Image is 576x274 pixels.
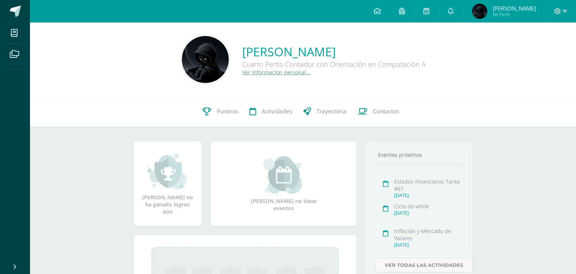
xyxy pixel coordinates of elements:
div: [DATE] [394,242,461,248]
div: Ciclo do while [394,203,461,210]
div: Inflación y Mercado de Valores [394,227,461,242]
div: [PERSON_NAME] no ha ganado logros aún [141,152,194,215]
a: Punteos [197,96,244,126]
div: [DATE] [394,210,461,216]
div: [PERSON_NAME] no tiene eventos [246,156,321,212]
a: Ver información personal... [242,69,310,76]
span: Actividades [262,107,292,115]
img: 0aa2905099387ff7446652f47b5fa437.png [472,4,487,19]
img: achievement_small.png [147,152,188,190]
a: Ver todas las actividades [375,258,473,272]
a: Actividades [244,96,298,126]
span: Trayectoria [316,107,346,115]
span: [PERSON_NAME] [493,5,536,12]
a: [PERSON_NAME] [242,44,426,60]
a: Trayectoria [298,96,352,126]
a: Contactos [352,96,405,126]
div: Estados Financieros Tarea #67 [394,178,461,192]
img: event_small.png [263,156,304,194]
span: Mi Perfil [493,11,536,18]
span: Punteos [217,107,238,115]
img: d5b2618528ada735ba37de9d8103d233.png [182,36,229,83]
div: [DATE] [394,192,461,199]
div: Eventos próximos [375,151,463,158]
span: Contactos [373,107,399,115]
div: Cuarto Perito Contador con Orientación en Computación A [242,60,426,69]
